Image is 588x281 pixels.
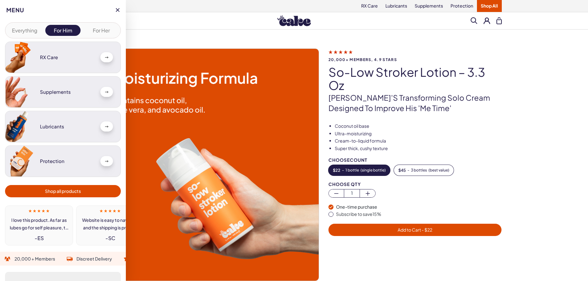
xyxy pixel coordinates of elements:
span: ★ ★ ★ ★ ★ [28,209,50,213]
span: ( single bottle ) [361,168,386,172]
button: Add to Cart - $22 [328,224,502,236]
div: - [80,234,141,242]
li: Super thick, cushy texture [335,145,502,152]
div: Discreet Delivery [76,255,112,262]
button: For Him [45,25,81,36]
h3: Supplements [40,89,95,95]
div: Subscribe to save 15 % [336,211,502,217]
span: Shop all products [45,188,81,195]
div: 20,000 + Members [14,255,55,262]
div: Choose Count [328,158,502,162]
span: - $ 22 [421,227,432,233]
button: Everything [7,25,42,36]
span: 3 bottles [411,168,427,172]
div: SC [108,234,115,242]
div: ES [37,234,44,242]
span: ( best value ) [428,168,449,172]
span: $ 45 [398,168,406,172]
button: - [394,165,454,176]
span: Menu [6,6,24,14]
span: 1 [344,189,360,197]
a: RX Care [5,42,121,73]
span: Add to Cart [398,227,432,233]
img: So-Low Stroker Lotion – 3.3 oz [87,49,318,281]
span: ★ ★ ★ ★ ★ [99,209,121,213]
a: Supplements [5,76,121,108]
h3: RX Care [40,55,95,60]
a: Lubricants [5,111,121,142]
div: - [8,234,70,242]
h1: So-Low Stroker Lotion – 3.3 oz [328,65,502,92]
img: So-Low Stroker Lotion – 3.3 oz [319,49,551,281]
a: 20,000+ members, 4.9 stars [328,49,502,62]
li: Ultra-moisturizing [335,131,502,137]
div: Choose Qty [328,182,502,187]
li: Coconut oil base [335,123,502,129]
a: Shop all products [5,185,121,197]
button: For Her [83,25,119,36]
span: $ 22 [333,168,340,172]
span: 20,000+ members, 4.9 stars [328,58,502,62]
div: Website is easy to navigate and the shipping is prompt [80,216,141,231]
p: [PERSON_NAME]'s transforming solo cream designed to improve his 'me time' [328,93,502,114]
span: 1 bottle [345,168,359,172]
img: Hello Cake [277,15,311,26]
div: I love this product. As far as lubes go for self pleasure, to me this one is the best. [8,216,70,231]
li: Cream-to-liquid formula [335,138,502,144]
a: Protection [5,145,121,177]
div: One-time purchase [336,204,502,210]
h3: Protection [40,159,95,164]
h3: Lubricants [40,124,95,129]
button: - [328,165,390,176]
